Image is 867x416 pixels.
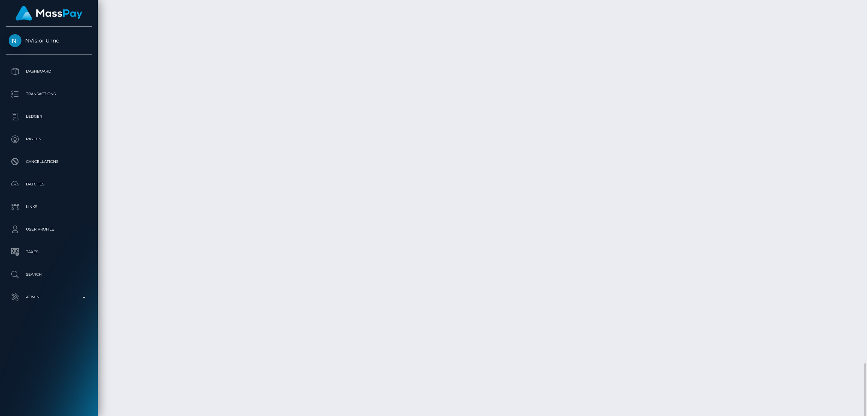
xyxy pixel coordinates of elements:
[9,88,89,100] p: Transactions
[6,220,92,239] a: User Profile
[9,179,89,190] p: Batches
[6,152,92,171] a: Cancellations
[6,265,92,284] a: Search
[9,134,89,145] p: Payees
[9,269,89,280] p: Search
[15,6,82,21] img: MassPay Logo
[9,292,89,303] p: Admin
[6,62,92,81] a: Dashboard
[6,197,92,216] a: Links
[6,85,92,103] a: Transactions
[6,288,92,307] a: Admin
[6,107,92,126] a: Ledger
[6,130,92,149] a: Payees
[9,201,89,213] p: Links
[9,34,21,47] img: NVisionU Inc
[6,243,92,261] a: Taxes
[9,246,89,258] p: Taxes
[6,37,92,44] span: NVisionU Inc
[9,224,89,235] p: User Profile
[9,66,89,77] p: Dashboard
[6,175,92,194] a: Batches
[9,111,89,122] p: Ledger
[9,156,89,167] p: Cancellations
